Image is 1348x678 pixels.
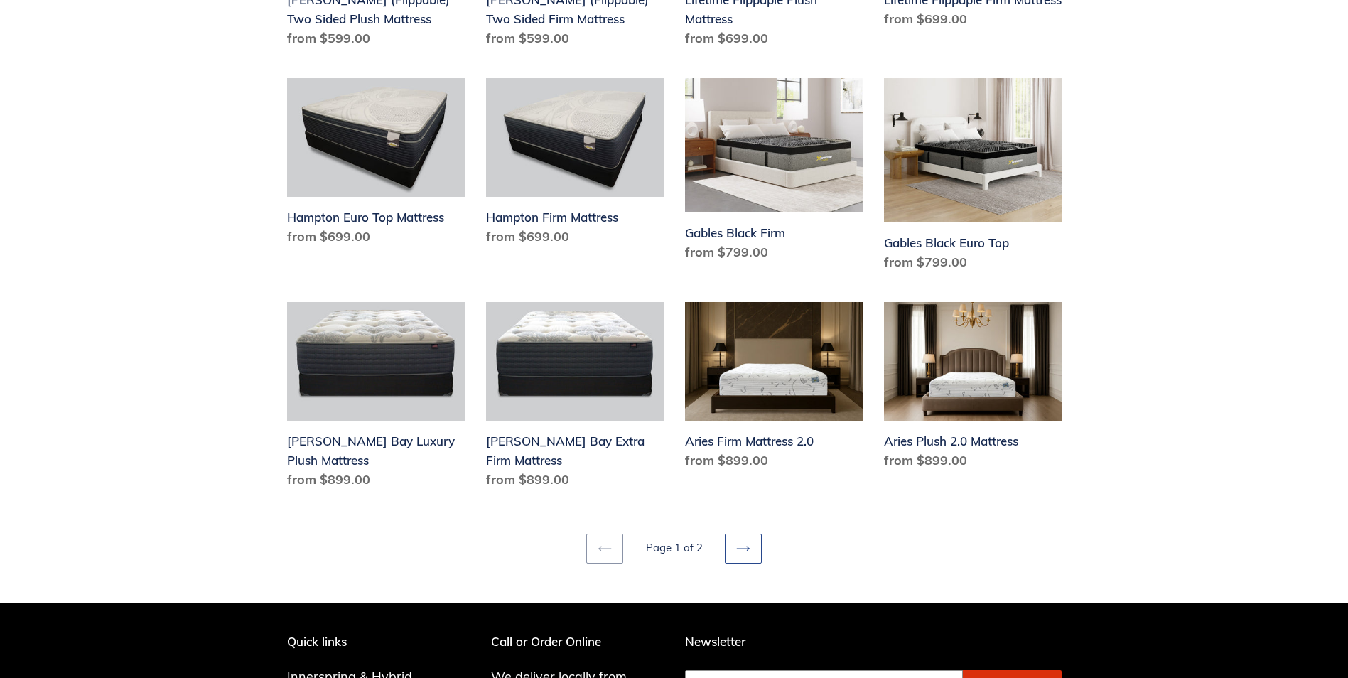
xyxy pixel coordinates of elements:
[626,540,722,556] li: Page 1 of 2
[287,78,465,252] a: Hampton Euro Top Mattress
[491,635,664,649] p: Call or Order Online
[685,302,863,475] a: Aries Firm Mattress 2.0
[685,635,1062,649] p: Newsletter
[486,302,664,495] a: Chadwick Bay Extra Firm Mattress
[685,78,863,267] a: Gables Black Firm
[486,78,664,252] a: Hampton Firm Mattress
[287,302,465,495] a: Chadwick Bay Luxury Plush Mattress
[884,78,1062,277] a: Gables Black Euro Top
[884,302,1062,475] a: Aries Plush 2.0 Mattress
[287,635,433,649] p: Quick links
